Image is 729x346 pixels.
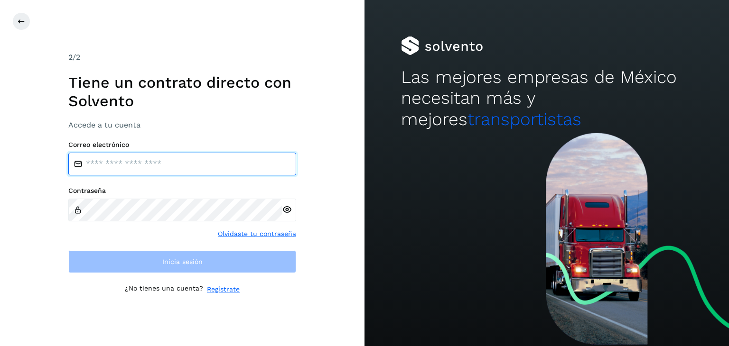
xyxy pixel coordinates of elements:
label: Correo electrónico [68,141,296,149]
span: Inicia sesión [162,258,203,265]
h1: Tiene un contrato directo con Solvento [68,73,296,110]
span: transportistas [467,109,581,129]
h2: Las mejores empresas de México necesitan más y mejores [401,67,692,130]
a: Regístrate [207,284,240,294]
p: ¿No tienes una cuenta? [125,284,203,294]
a: Olvidaste tu contraseña [218,229,296,239]
button: Inicia sesión [68,250,296,273]
label: Contraseña [68,187,296,195]
h3: Accede a tu cuenta [68,120,296,129]
div: /2 [68,52,296,63]
span: 2 [68,53,73,62]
